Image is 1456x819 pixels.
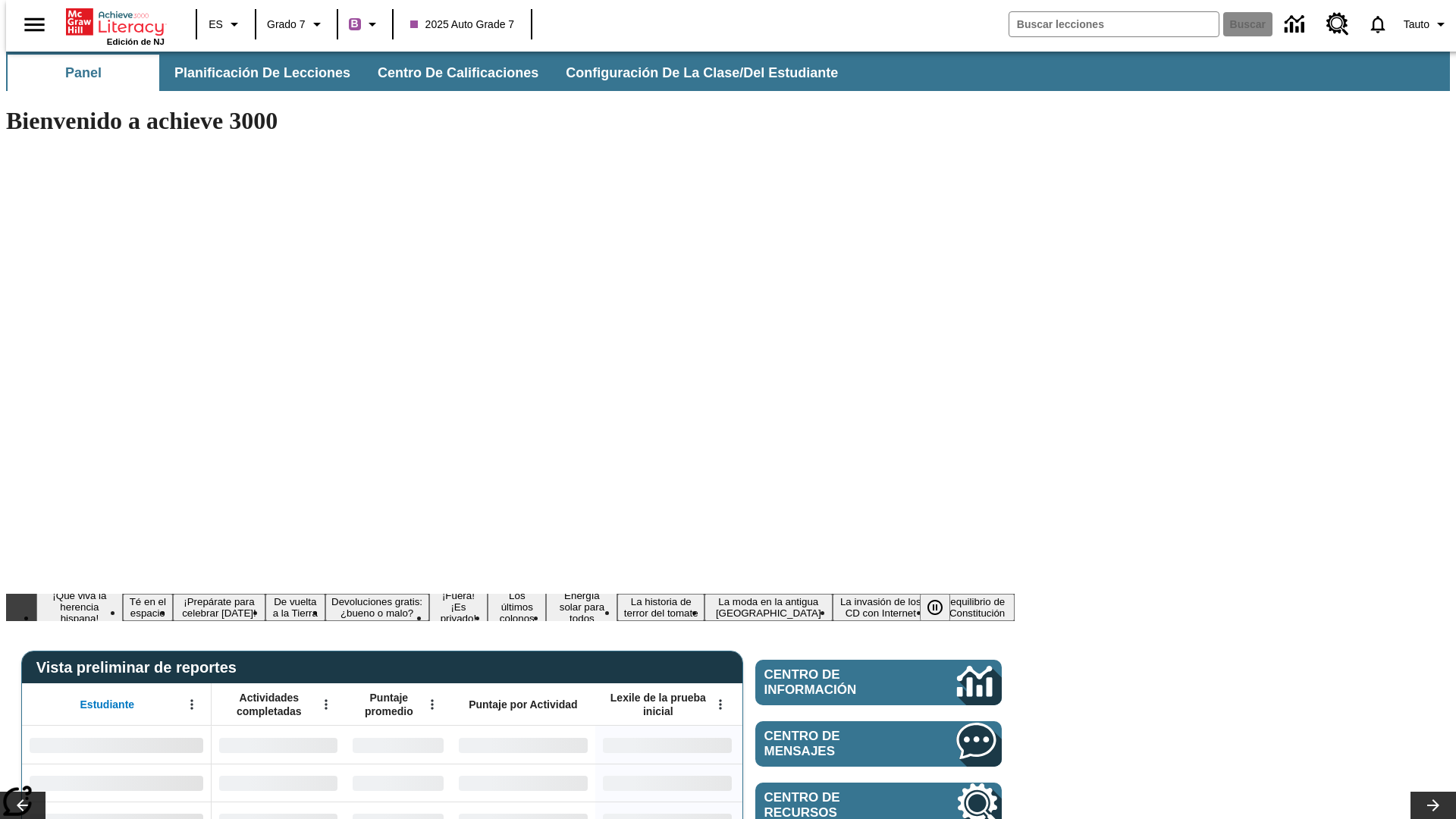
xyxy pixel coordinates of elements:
[488,588,546,626] button: Diapositiva 7 Los últimos colonos
[1009,12,1219,36] input: Buscar campo
[36,588,123,626] button: Diapositiva 1 ¡Que viva la herencia hispana!
[764,667,906,698] span: Centro de información
[566,64,838,82] span: Configuración de la clase/del estudiante
[378,64,538,82] span: Centro de calificaciones
[36,659,244,676] span: Vista preliminar de reportes
[345,726,451,764] div: Sin datos,
[80,698,135,711] span: Estudiante
[469,698,577,711] span: Puntaje por Actividad
[366,55,551,91] button: Centro de calificaciones
[429,588,488,626] button: Diapositiva 6 ¡Fuera! ¡Es privado!
[617,594,704,621] button: Diapositiva 9 La historia de terror del tomate
[265,594,325,621] button: Diapositiva 4 De vuelta a la Tierra
[66,5,165,46] div: Portada
[1410,792,1456,819] button: Carrusel de lecciones, seguir
[267,17,306,33] span: Grado 7
[261,11,332,38] button: Grado: Grado 7, Elige un grado
[123,594,173,621] button: Diapositiva 2 Té en el espacio
[1404,17,1429,33] span: Tauto
[554,55,850,91] button: Configuración de la clase/del estudiante
[353,691,425,718] span: Puntaje promedio
[65,64,102,82] span: Panel
[212,764,345,802] div: Sin datos,
[325,594,429,621] button: Diapositiva 5 Devoluciones gratis: ¿bueno o malo?
[1398,11,1456,38] button: Perfil/Configuración
[603,691,714,718] span: Lexile de la prueba inicial
[704,594,833,621] button: Diapositiva 10 La moda en la antigua Roma
[345,764,451,802] div: Sin datos,
[833,594,930,621] button: Diapositiva 11 La invasión de los CD con Internet
[410,17,515,33] span: 2025 Auto Grade 7
[107,37,165,46] span: Edición de NJ
[343,11,388,38] button: Boost El color de la clase es morado/púrpura. Cambiar el color de la clase.
[202,11,250,38] button: Lenguaje: ES, Selecciona un idioma
[755,660,1002,705] a: Centro de información
[1358,5,1398,44] a: Notificaciones
[6,107,1015,135] h1: Bienvenido a achieve 3000
[929,594,1015,621] button: Diapositiva 12 El equilibrio de la Constitución
[212,726,345,764] div: Sin datos,
[66,7,165,37] a: Portada
[755,721,1002,767] a: Centro de mensajes
[180,693,203,716] button: Abrir menú
[6,52,1450,91] div: Subbarra de navegación
[219,691,319,718] span: Actividades completadas
[162,55,362,91] button: Planificación de lecciones
[8,55,159,91] button: Panel
[764,729,912,759] span: Centro de mensajes
[173,594,265,621] button: Diapositiva 3 ¡Prepárate para celebrar Juneteenth!
[709,693,732,716] button: Abrir menú
[6,55,852,91] div: Subbarra de navegación
[174,64,350,82] span: Planificación de lecciones
[351,14,359,33] span: B
[920,594,965,621] div: Pausar
[1317,4,1358,45] a: Centro de recursos, Se abrirá en una pestaña nueva.
[12,2,57,47] button: Abrir el menú lateral
[209,17,223,33] span: ES
[920,594,950,621] button: Pausar
[546,588,617,626] button: Diapositiva 8 Energía solar para todos
[421,693,444,716] button: Abrir menú
[1276,4,1317,45] a: Centro de información
[315,693,337,716] button: Abrir menú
